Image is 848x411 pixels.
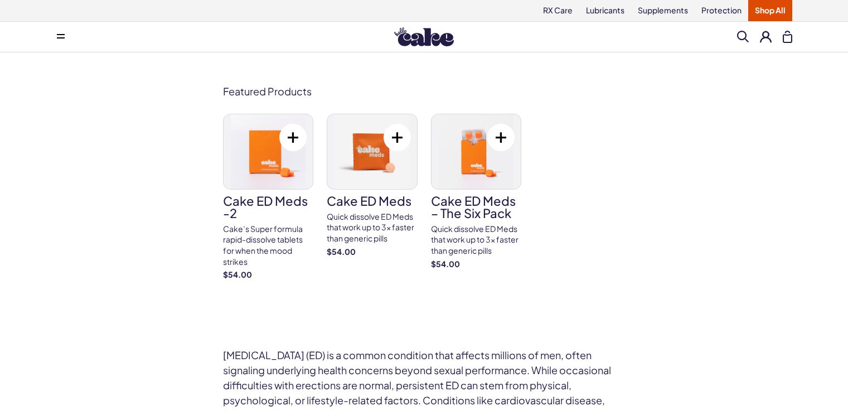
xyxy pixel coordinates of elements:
div: Quick dissolve ED Meds that work up to 3x faster than generic pills [431,224,522,257]
a: Cake ED Meds -2 Cake ED Meds -2 Cake’s Super formula rapid-dissolve tablets for when the mood str... [223,114,314,281]
img: Hello Cake [394,27,454,46]
strong: $54.00 [223,269,314,281]
h3: Cake ED Meds -2 [223,195,314,219]
img: Cake ED Meds – The Six Pack [432,114,521,189]
a: Cake ED Meds – The Six Pack Cake ED Meds – The Six Pack Quick dissolve ED Meds that work up to 3x... [431,114,522,269]
h3: Cake ED Meds – The Six Pack [431,195,522,219]
img: Cake ED Meds [327,114,417,189]
a: Cake ED Meds Cake ED Meds Quick dissolve ED Meds that work up to 3x faster than generic pills $54.00 [327,114,418,257]
div: Cake’s Super formula rapid-dissolve tablets for when the mood strikes [223,224,314,267]
strong: $54.00 [327,246,418,258]
h3: Cake ED Meds [327,195,418,207]
img: Cake ED Meds -2 [224,114,313,189]
div: Quick dissolve ED Meds that work up to 3x faster than generic pills [327,211,418,244]
strong: $54.00 [431,259,522,270]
